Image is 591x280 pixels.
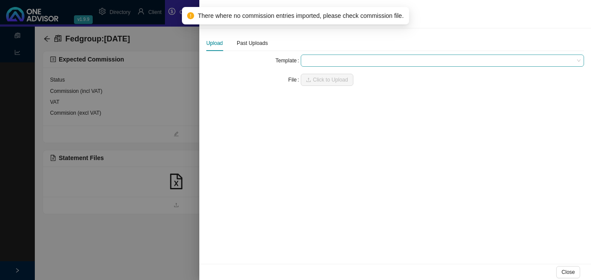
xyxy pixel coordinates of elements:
[275,55,301,67] label: Template
[301,74,353,86] button: uploadClick to Upload
[237,39,268,48] div: Past Uploads
[561,268,575,277] span: Close
[198,11,403,20] span: There where no commission entries imported, please check commission file.
[206,39,223,48] div: Upload
[556,266,580,278] button: Close
[288,74,301,86] label: File
[187,12,194,19] span: exclamation-circle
